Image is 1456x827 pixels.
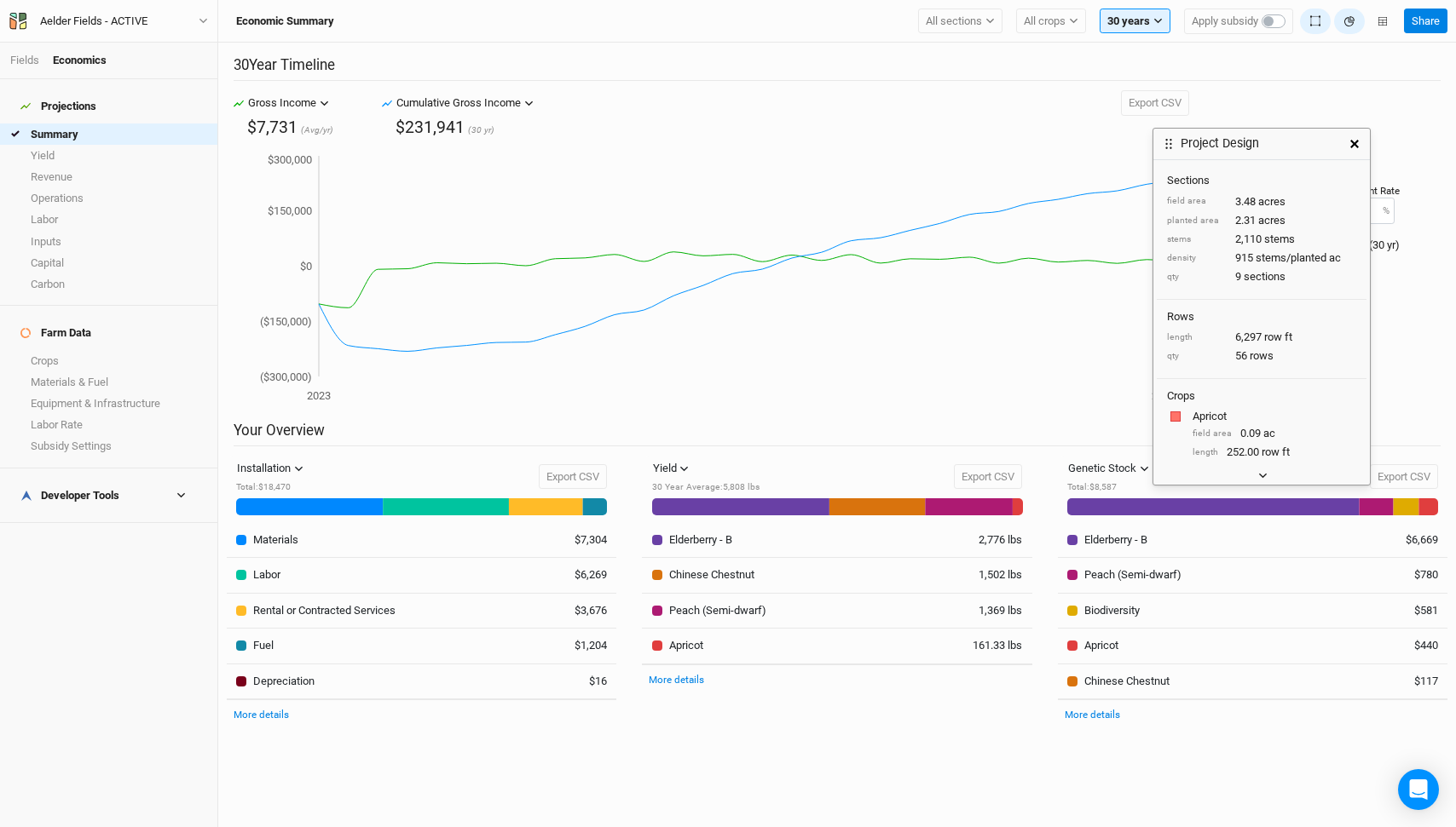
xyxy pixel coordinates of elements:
[1100,9,1170,34] button: 30 years
[1084,638,1118,653] div: Apricot
[268,205,312,218] tspan: $150,000
[1084,603,1140,618] div: Biodiversity
[253,603,396,618] div: Rental or Contracted Services
[1121,90,1189,116] button: Export CSV
[1250,348,1274,364] span: rows
[300,260,312,273] tspan: $0
[247,116,298,139] div: $7,731
[539,629,616,664] td: $1,204
[1167,250,1356,266] div: 915
[539,464,607,490] button: Export CSV
[1167,174,1356,187] h4: Sections
[1167,215,1227,227] div: planted area
[1258,213,1286,228] span: acres
[1370,593,1447,629] td: $581
[1193,446,1218,459] div: length
[1256,250,1341,266] span: stems/planted ac
[468,124,494,137] span: (30 yr)
[1024,13,1066,30] span: All crops
[9,12,209,31] button: Aelder Fields - ACTIVE
[954,593,1031,629] td: 1,369 lbs
[1084,674,1170,689] div: Chinese Chestnut
[1181,136,1259,151] h3: Project Design
[1167,348,1356,364] div: 56
[253,638,274,653] div: Fuel
[248,95,316,112] div: Gross Income
[1084,567,1182,583] div: Peach (Semi-dwarf)
[954,557,1031,593] td: 1,502 lbs
[1244,269,1286,284] span: sections
[926,13,982,30] span: All sections
[20,326,91,340] div: Farm Data
[669,603,766,618] div: Peach (Semi-dwarf)
[10,479,207,513] h4: Developer Tools
[234,56,1441,81] h2: 30 Year Timeline
[234,709,289,721] a: More details
[40,13,147,30] div: Aelder Fields - ACTIVE
[307,389,331,402] tspan: 2023
[1167,350,1227,363] div: qty
[652,481,760,494] div: 30 Year Average : 5,808 lbs
[1193,445,1356,460] div: 252.00
[1067,481,1157,494] div: Total : $8,587
[1264,330,1292,345] span: row ft
[1383,204,1390,218] label: %
[539,663,616,699] td: $16
[1193,428,1232,440] div: field area
[1167,269,1356,284] div: 9
[918,9,1002,34] button: All sections
[253,674,315,689] div: Depreciation
[1398,769,1439,810] div: Open Intercom Messenger
[1258,194,1286,210] span: acres
[20,100,96,113] div: Projections
[1184,9,1293,34] button: Apply subsidy
[653,460,677,477] div: Yield
[392,90,538,116] button: Cumulative Gross Income
[954,629,1031,664] td: 161.33 lbs
[669,638,703,653] div: Apricot
[253,567,280,583] div: Labor
[396,95,521,112] div: Cumulative Gross Income
[236,14,334,28] h3: Economic Summary
[954,464,1022,490] button: Export CSV
[1370,663,1447,699] td: $117
[1193,464,1356,480] div: 22
[1167,195,1227,208] div: field area
[244,90,333,116] button: Gross Income
[1167,271,1227,284] div: qty
[10,54,39,66] a: Fields
[1167,233,1227,246] div: stems
[1404,9,1447,34] button: Share
[1370,464,1438,490] button: Export CSV
[1193,409,1353,424] div: Apricot
[645,456,697,481] button: Yield
[1060,456,1157,481] button: Genetic Stock
[1263,426,1275,441] span: ac
[539,557,616,593] td: $6,269
[260,315,312,328] tspan: ($150,000)
[1167,232,1356,247] div: 2,110
[1068,460,1136,477] div: Genetic Stock
[1167,252,1227,265] div: density
[1193,465,1218,478] div: stems
[1193,426,1356,441] div: 0.09
[20,489,119,503] div: Developer Tools
[260,370,312,383] tspan: ($300,000)
[1167,331,1227,344] div: length
[1262,445,1290,460] span: row ft
[539,593,616,629] td: $3,676
[954,522,1031,557] td: 2,776 lbs
[234,422,1441,446] h2: Your Overview
[301,124,333,137] span: (Avg/yr)
[1264,232,1295,247] span: stems
[1370,522,1447,557] td: $6,669
[253,532,298,548] div: Materials
[1370,557,1447,593] td: $780
[1065,709,1120,721] a: More details
[649,674,704,686] a: More details
[1167,389,1195,403] h4: Crops
[1167,213,1356,228] div: 2.31
[669,567,754,583] div: Chinese Chestnut
[1084,532,1147,548] div: Elderberry - B
[1167,310,1356,324] h4: Rows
